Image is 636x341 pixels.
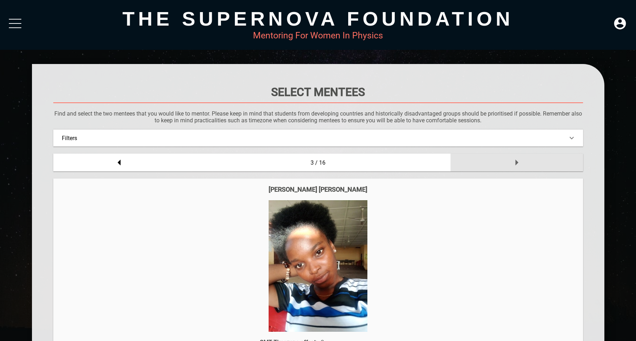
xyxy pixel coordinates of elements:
div: Mentoring For Women In Physics [32,30,604,41]
div: The Supernova Foundation [32,7,604,30]
div: [PERSON_NAME] [PERSON_NAME] [60,186,576,193]
p: Find and select the two mentees that you would like to mentor. Please keep in mind that students ... [53,110,583,124]
div: 3 / 16 [185,154,451,171]
div: Filters [62,135,575,142]
h1: Select Mentees [53,85,583,99]
div: Filters [53,129,583,146]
